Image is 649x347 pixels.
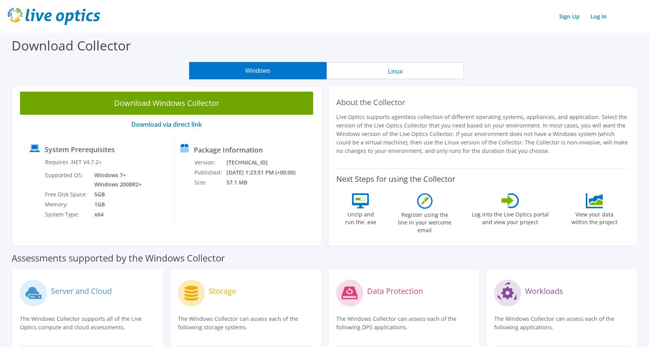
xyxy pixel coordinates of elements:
label: Next Steps for using the Collector [336,174,455,184]
h2: About the Collector [336,98,629,107]
p: The Windows Collector can assess each of the following applications. [494,315,629,332]
label: System Prerequisites [45,146,115,153]
label: Storage [209,287,236,295]
td: x64 [89,210,143,220]
label: Log into the Live Optics portal and view your project [471,208,549,226]
p: The Windows Collector supports all of the Live Optics compute and cloud assessments. [20,315,155,332]
label: Unzip and run the .exe [343,208,378,226]
td: [TECHNICAL_ID] [226,158,306,168]
td: Published: [194,168,226,178]
td: Memory: [45,199,89,210]
td: System Type: [45,210,89,220]
img: live_optics_svg.svg [8,8,100,25]
td: Supported OS: [45,170,89,189]
a: Sign Up [555,11,584,22]
td: 5GB [89,189,143,199]
td: 57.1 MB [226,178,306,188]
label: Workloads [525,287,563,295]
td: Version: [194,158,226,168]
td: Free Disk Space: [45,189,89,199]
label: Data Protection [367,287,423,295]
label: Assessments supported by the Windows Collector [12,254,225,262]
label: Requires .NET V4.7.2+ [45,158,102,166]
a: Download Windows Collector [20,92,313,115]
td: Windows 7+ Windows 2008R2+ [89,170,143,189]
p: The Windows Collector can assess each of the following storage systems. [178,315,313,332]
button: Windows [189,62,327,79]
a: Download via direct link [131,120,202,129]
label: Server and Cloud [51,287,112,295]
td: Size: [194,178,226,188]
td: 1GB [89,199,143,210]
label: View your data within the project [567,208,622,226]
td: [DATE] 1:23:51 PM (+00:00) [226,168,306,178]
label: Download Collector [12,37,131,54]
label: Register using the line in your welcome email [396,209,454,234]
p: The Windows Collector can assess each of the following DPS applications. [336,315,471,332]
a: Log In [587,11,610,22]
p: Live Optics supports agentless collection of different operating systems, appliances, and applica... [336,113,629,155]
label: Package Information [194,146,263,154]
button: Linux [327,62,464,79]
